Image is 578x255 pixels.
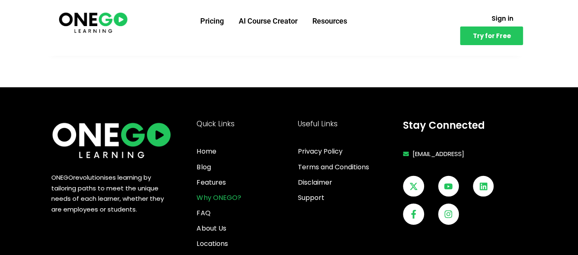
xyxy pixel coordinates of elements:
span: About Us [197,223,226,234]
img: ONE360 AI Corporate Learning [51,120,173,160]
span: [EMAIL_ADDRESS] [410,149,464,159]
h4: Quick Links [197,120,293,127]
span: Privacy Policy [297,146,342,157]
a: [EMAIL_ADDRESS] [403,149,527,159]
span: ONEGO [51,173,73,182]
span: Disclaimer [297,177,332,188]
a: Disclaimer [297,177,399,188]
span: Try for Free [472,33,511,39]
a: Resources [305,10,355,32]
a: Blog [197,161,293,173]
a: Sign in [481,10,523,26]
span: FAQ [197,207,210,219]
span: Sign in [491,15,513,22]
a: Try for Free [460,26,523,45]
span: Blog [197,161,211,173]
a: FAQ [197,207,293,219]
span: Terms and Conditions [297,161,369,173]
a: AI Course Creator [231,10,305,32]
span: revolutionises learning by tailoring paths to meet the unique needs of each learner, whether they... [51,173,164,214]
span: Locations [197,238,228,249]
a: Privacy Policy [297,146,399,157]
span: Features [197,177,225,188]
h4: Stay Connected [403,120,527,130]
a: Features [197,177,293,188]
a: About Us [197,223,293,234]
a: Why ONEGO? [197,192,293,203]
a: Locations [197,238,293,249]
h4: Useful Links [297,120,399,127]
a: Pricing [193,10,231,32]
span: Home [197,146,216,157]
a: Terms and Conditions [297,161,399,173]
span: Why ONEGO? [197,192,241,203]
span: Support [297,192,324,203]
a: Home [197,146,293,157]
a: Support [297,192,399,203]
